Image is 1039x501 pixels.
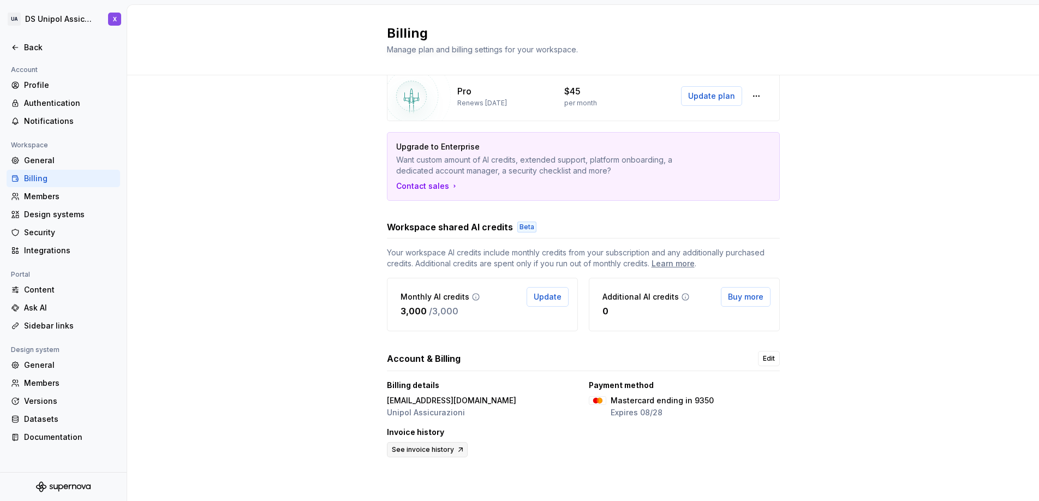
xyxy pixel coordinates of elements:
[24,227,116,238] div: Security
[457,85,471,98] p: Pro
[387,427,444,438] p: Invoice history
[387,25,767,42] h2: Billing
[36,481,91,492] svg: Supernova Logo
[387,247,780,269] span: Your workspace AI credits include monthly credits from your subscription and any additionally pur...
[24,396,116,407] div: Versions
[602,305,608,318] p: 0
[7,392,120,410] a: Versions
[396,154,694,176] p: Want custom amount of AI credits, extended support, platform onboarding, a dedicated account mana...
[24,116,116,127] div: Notifications
[7,356,120,374] a: General
[652,258,695,269] a: Learn more
[517,222,536,232] div: Beta
[396,141,694,152] p: Upgrade to Enterprise
[24,360,116,371] div: General
[7,224,120,241] a: Security
[392,445,454,454] span: See invoice history
[7,242,120,259] a: Integrations
[564,99,597,108] p: per month
[763,354,775,363] span: Edit
[7,317,120,335] a: Sidebar links
[7,281,120,299] a: Content
[7,112,120,130] a: Notifications
[7,63,42,76] div: Account
[24,432,116,443] div: Documentation
[24,414,116,425] div: Datasets
[387,352,461,365] h3: Account & Billing
[24,80,116,91] div: Profile
[7,188,120,205] a: Members
[24,155,116,166] div: General
[7,76,120,94] a: Profile
[401,305,427,318] p: 3,000
[534,291,562,302] span: Update
[688,91,735,102] span: Update plan
[25,14,95,25] div: DS Unipol Assicurazioni
[24,209,116,220] div: Design systems
[611,407,714,418] p: Expires 08/28
[429,305,458,318] p: / 3,000
[7,152,120,169] a: General
[387,442,468,457] a: See invoice history
[7,343,64,356] div: Design system
[728,291,763,302] span: Buy more
[396,181,459,192] a: Contact sales
[24,320,116,331] div: Sidebar links
[564,85,581,98] p: $45
[24,302,116,313] div: Ask AI
[527,287,569,307] button: Update
[7,428,120,446] a: Documentation
[7,139,52,152] div: Workspace
[7,206,120,223] a: Design systems
[602,291,679,302] p: Additional AI credits
[24,245,116,256] div: Integrations
[24,98,116,109] div: Authentication
[24,378,116,389] div: Members
[387,395,516,406] p: [EMAIL_ADDRESS][DOMAIN_NAME]
[681,86,742,106] button: Update plan
[2,7,124,31] button: UADS Unipol AssicurazioniX
[387,380,439,391] p: Billing details
[7,39,120,56] a: Back
[457,99,507,108] p: Renews [DATE]
[387,45,578,54] span: Manage plan and billing settings for your workspace.
[387,407,516,418] p: Unipol Assicurazioni
[7,374,120,392] a: Members
[7,410,120,428] a: Datasets
[758,351,780,366] a: Edit
[24,191,116,202] div: Members
[7,94,120,112] a: Authentication
[387,220,513,234] h3: Workspace shared AI credits
[24,42,116,53] div: Back
[721,287,771,307] button: Buy more
[24,173,116,184] div: Billing
[7,170,120,187] a: Billing
[401,291,469,302] p: Monthly AI credits
[7,299,120,317] a: Ask AI
[24,284,116,295] div: Content
[589,380,654,391] p: Payment method
[611,395,714,406] p: Mastercard ending in 9350
[7,268,34,281] div: Portal
[113,15,117,23] div: X
[8,13,21,26] div: UA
